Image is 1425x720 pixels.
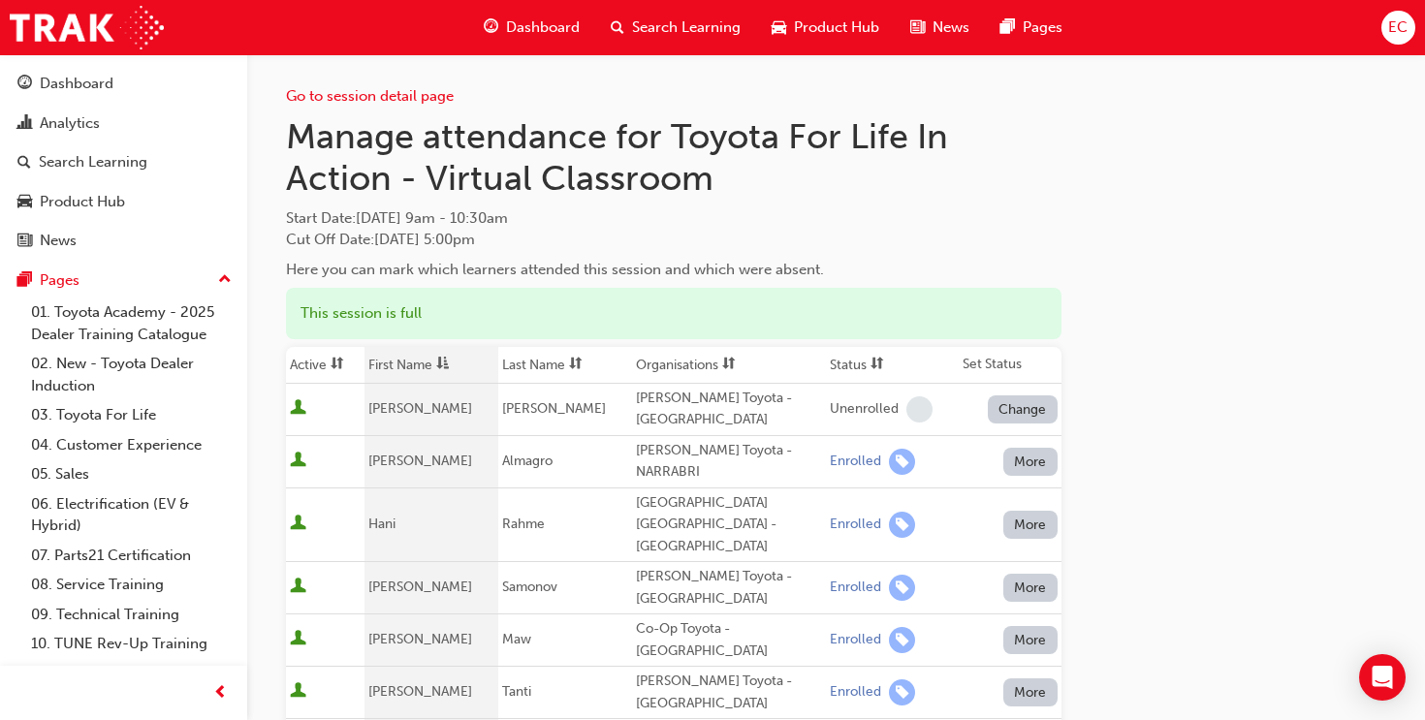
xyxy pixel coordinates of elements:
[772,16,786,40] span: car-icon
[636,618,822,662] div: Co-Op Toyota - [GEOGRAPHIC_DATA]
[286,288,1061,339] div: This session is full
[1003,678,1058,706] button: More
[889,449,915,475] span: learningRecordVerb_ENROLL-icon
[484,16,498,40] span: guage-icon
[1023,16,1062,39] span: Pages
[40,230,77,252] div: News
[290,515,306,534] span: User is active
[17,272,32,290] span: pages-icon
[794,16,879,39] span: Product Hub
[871,357,884,373] span: sorting-icon
[23,430,239,460] a: 04. Customer Experience
[23,629,239,659] a: 10. TUNE Rev-Up Training
[17,76,32,93] span: guage-icon
[636,388,822,431] div: [PERSON_NAME] Toyota - [GEOGRAPHIC_DATA]
[39,151,147,173] div: Search Learning
[368,400,472,417] span: [PERSON_NAME]
[502,516,545,532] span: Rahme
[290,452,306,471] span: User is active
[8,62,239,263] button: DashboardAnalyticsSearch LearningProduct HubNews
[368,453,472,469] span: [PERSON_NAME]
[889,679,915,705] span: learningRecordVerb_ENROLL-icon
[830,631,881,649] div: Enrolled
[468,8,595,47] a: guage-iconDashboard
[502,579,557,595] span: Samonov
[8,263,239,298] button: Pages
[906,396,933,423] span: learningRecordVerb_NONE-icon
[988,395,1058,423] button: Change
[8,106,239,141] a: Analytics
[290,578,306,597] span: User is active
[1000,16,1015,40] span: pages-icon
[17,233,32,250] span: news-icon
[632,347,826,384] th: Toggle SortBy
[826,347,959,384] th: Toggle SortBy
[40,112,100,135] div: Analytics
[286,87,454,105] a: Go to session detail page
[286,231,475,248] span: Cut Off Date : [DATE] 5:00pm
[502,683,531,700] span: Tanti
[17,154,31,172] span: search-icon
[8,223,239,259] a: News
[290,399,306,419] span: User is active
[40,73,113,95] div: Dashboard
[23,400,239,430] a: 03. Toyota For Life
[286,347,365,384] th: Toggle SortBy
[722,357,736,373] span: sorting-icon
[290,682,306,702] span: User is active
[595,8,756,47] a: search-iconSearch Learning
[933,16,969,39] span: News
[17,115,32,133] span: chart-icon
[356,209,508,227] span: [DATE] 9am - 10:30am
[910,16,925,40] span: news-icon
[985,8,1078,47] a: pages-iconPages
[569,357,583,373] span: sorting-icon
[1388,16,1408,39] span: EC
[830,400,899,419] div: Unenrolled
[889,575,915,601] span: learningRecordVerb_ENROLL-icon
[611,16,624,40] span: search-icon
[830,683,881,702] div: Enrolled
[506,16,580,39] span: Dashboard
[830,516,881,534] div: Enrolled
[1003,448,1058,476] button: More
[502,631,531,647] span: Maw
[1003,574,1058,602] button: More
[40,269,79,292] div: Pages
[636,671,822,714] div: [PERSON_NAME] Toyota - [GEOGRAPHIC_DATA]
[502,453,553,469] span: Almagro
[502,400,606,417] span: [PERSON_NAME]
[636,440,822,484] div: [PERSON_NAME] Toyota - NARRABRI
[23,349,239,400] a: 02. New - Toyota Dealer Induction
[23,659,239,689] a: All Pages
[286,259,1061,281] div: Here you can mark which learners attended this session and which were absent.
[8,184,239,220] a: Product Hub
[213,681,228,705] span: prev-icon
[1359,654,1406,701] div: Open Intercom Messenger
[23,541,239,571] a: 07. Parts21 Certification
[23,570,239,600] a: 08. Service Training
[1381,11,1415,45] button: EC
[895,8,985,47] a: news-iconNews
[1003,626,1058,654] button: More
[368,683,472,700] span: [PERSON_NAME]
[636,566,822,610] div: [PERSON_NAME] Toyota - [GEOGRAPHIC_DATA]
[498,347,632,384] th: Toggle SortBy
[331,357,344,373] span: sorting-icon
[368,631,472,647] span: [PERSON_NAME]
[756,8,895,47] a: car-iconProduct Hub
[23,600,239,630] a: 09. Technical Training
[436,357,450,373] span: asc-icon
[8,144,239,180] a: Search Learning
[23,489,239,541] a: 06. Electrification (EV & Hybrid)
[23,459,239,489] a: 05. Sales
[40,191,125,213] div: Product Hub
[959,347,1061,384] th: Set Status
[17,194,32,211] span: car-icon
[364,347,498,384] th: Toggle SortBy
[889,627,915,653] span: learningRecordVerb_ENROLL-icon
[290,630,306,649] span: User is active
[632,16,741,39] span: Search Learning
[1003,511,1058,539] button: More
